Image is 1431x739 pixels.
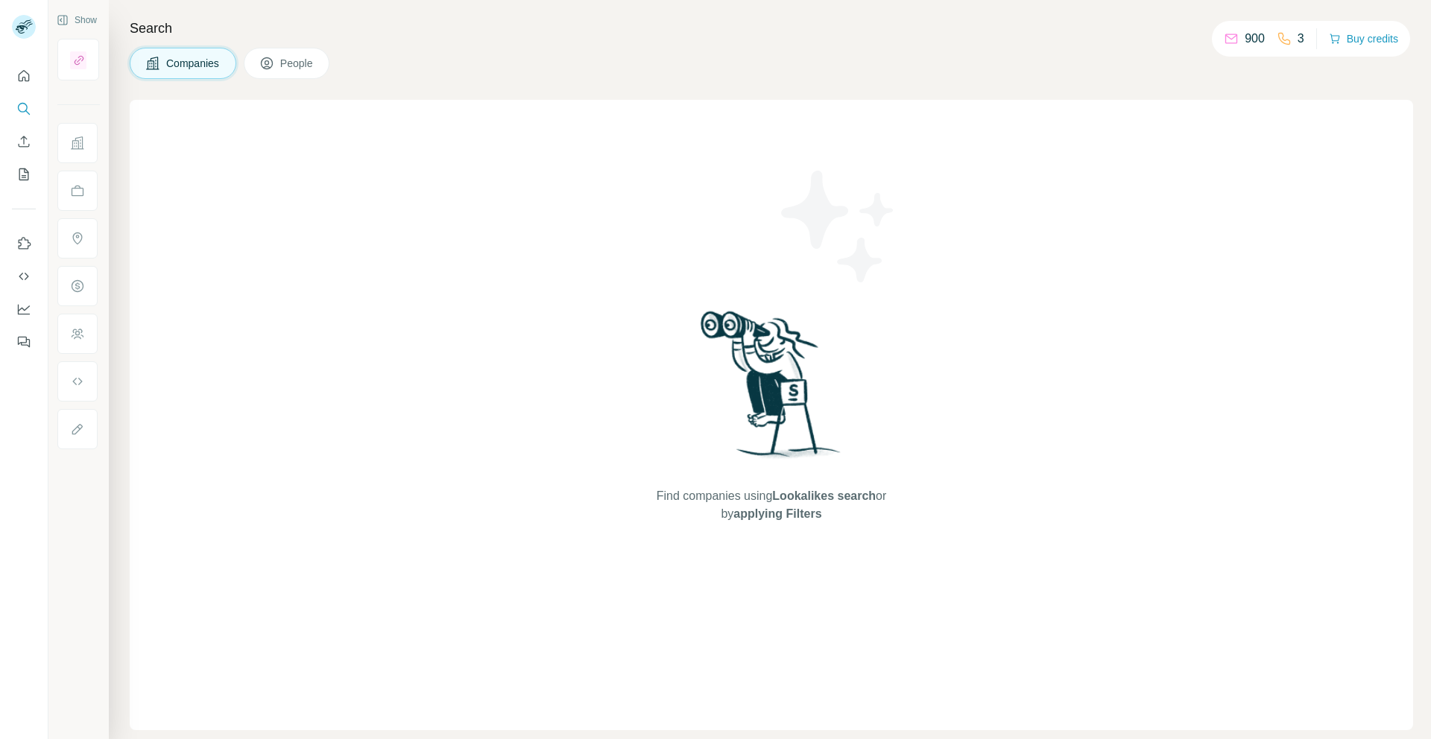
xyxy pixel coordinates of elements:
[12,263,36,290] button: Use Surfe API
[771,159,906,294] img: Surfe Illustration - Stars
[733,507,821,520] span: applying Filters
[1329,28,1398,49] button: Buy credits
[12,128,36,155] button: Enrich CSV
[166,56,221,71] span: Companies
[12,329,36,355] button: Feedback
[130,18,1413,39] h4: Search
[12,161,36,188] button: My lists
[12,230,36,257] button: Use Surfe on LinkedIn
[12,95,36,122] button: Search
[280,56,315,71] span: People
[652,487,891,523] span: Find companies using or by
[12,296,36,323] button: Dashboard
[772,489,876,502] span: Lookalikes search
[694,307,849,473] img: Surfe Illustration - Woman searching with binoculars
[46,9,107,31] button: Show
[12,63,36,89] button: Quick start
[1245,30,1265,48] p: 900
[1298,30,1304,48] p: 3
